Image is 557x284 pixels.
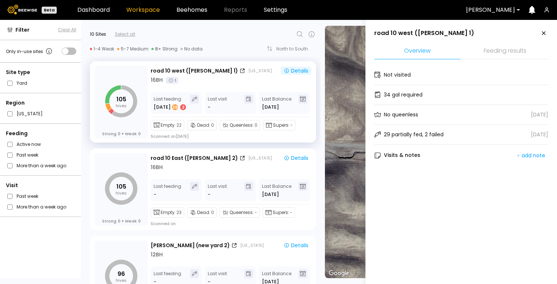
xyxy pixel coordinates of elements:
div: [PERSON_NAME] (new yard 2) [151,242,230,249]
span: 0 [138,218,141,224]
li: Feeding results [462,43,548,59]
span: - [255,209,257,216]
div: Scanned on [151,221,176,227]
div: - [208,191,210,198]
tspan: 105 [116,95,126,104]
div: [US_STATE] [248,68,272,74]
div: Dead: [187,120,217,130]
div: 10 Sites [90,31,106,38]
div: Strong Weak [102,131,141,136]
button: add note [514,150,548,161]
label: [US_STATE] [17,110,43,118]
div: Last visit [208,95,227,111]
div: Queenless: [220,120,260,130]
a: Dashboard [77,7,110,13]
div: road 10 west ([PERSON_NAME] 1) [374,29,474,37]
div: Feeding [6,130,76,137]
div: 1 [166,77,178,84]
div: Supers: [263,120,295,130]
label: Past week [17,192,38,200]
tspan: 96 [118,270,125,278]
div: 2 [180,104,186,110]
div: 5-7 Medium [117,46,148,52]
div: Dead: [187,207,217,218]
span: - [290,122,293,129]
span: - [290,209,292,216]
span: 0 [211,209,214,216]
span: 0 [118,218,120,224]
div: Empty: [151,207,184,218]
div: Visit [6,182,76,189]
div: 8+ Strong [151,46,178,52]
span: 0 [118,131,120,136]
span: 0 [211,122,214,129]
span: [DATE] [262,191,279,198]
img: Google [327,269,351,278]
label: More than a week ago [17,162,66,169]
div: Not visited [384,71,411,79]
div: Visits & notes [374,151,420,159]
span: [DATE] [262,104,279,111]
span: 0 [138,131,141,136]
div: Region [6,99,76,107]
div: 34 gal required [384,91,423,99]
div: Select all [115,31,135,38]
li: Overview [374,43,460,59]
label: Past week [17,151,38,159]
div: - [208,104,210,111]
tspan: hives [116,277,127,283]
div: 1-4 Weak [90,46,114,52]
div: Scanned on [DATE] [151,133,189,139]
div: [DATE] [154,104,187,111]
div: Details [284,155,308,161]
tspan: hives [116,190,127,196]
div: 16 BH [151,164,163,171]
div: Last visit [208,182,227,198]
label: Active now [17,140,41,148]
div: Last Balance [262,95,291,111]
div: Details [284,242,308,249]
div: North to South [276,47,313,51]
button: Clear All [58,27,76,33]
button: Details [281,67,311,75]
div: Beta [42,7,57,14]
div: 29 [172,104,178,110]
div: Site type [6,69,76,76]
div: [DATE] [531,131,548,139]
span: 22 [176,122,182,129]
div: Supers: [263,207,295,218]
div: 29 partially fed, 2 failed [384,131,444,139]
a: Workspace [126,7,160,13]
div: 16 BH [151,76,163,84]
div: Details [284,67,308,74]
div: [US_STATE] [240,242,264,248]
label: Yard [17,79,27,87]
div: [DATE] [531,111,548,119]
div: No queenless [384,111,418,119]
div: Queenless: [220,207,260,218]
button: Details [281,241,311,249]
div: Last feeding [154,182,181,198]
div: road 10 East ([PERSON_NAME] 2) [151,154,238,162]
tspan: hives [116,103,127,109]
div: add note [516,152,545,159]
img: Beewise logo [7,5,37,14]
div: Strong Weak [102,218,141,224]
div: - [154,191,157,198]
div: Last feeding [154,95,187,111]
span: 23 [176,209,182,216]
div: No data [181,46,203,52]
span: Filter [15,26,29,34]
label: More than a week ago [17,203,66,211]
div: 12 BH [151,251,163,259]
div: Empty: [151,120,184,130]
div: road 10 west ([PERSON_NAME] 1) [151,67,238,75]
tspan: 105 [116,182,126,191]
span: Reports [224,7,247,13]
div: [US_STATE] [248,155,272,161]
a: Beehomes [176,7,207,13]
div: Only in-use sites [6,47,53,56]
a: Открыть эту область в Google Картах (в новом окне) [327,269,351,278]
button: Details [281,154,311,162]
